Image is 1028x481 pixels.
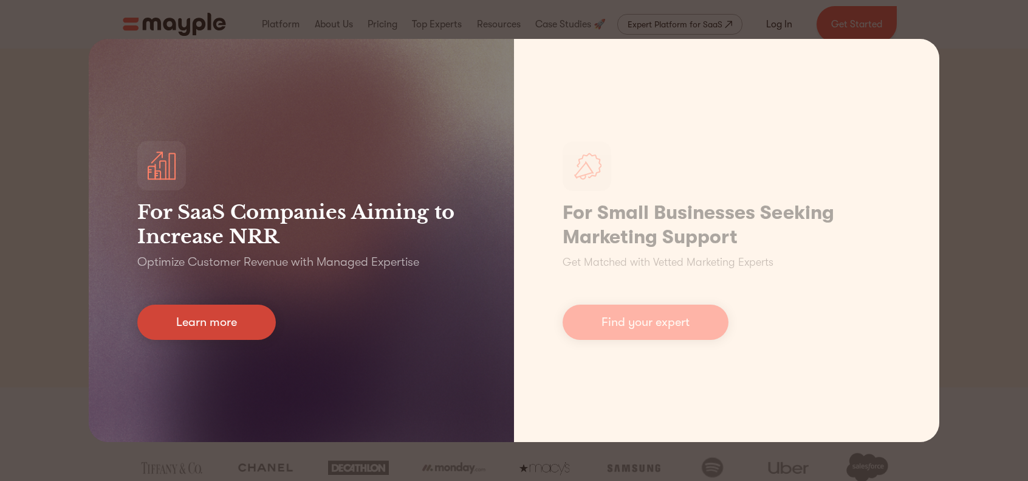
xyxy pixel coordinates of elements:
[137,305,276,340] a: Learn more
[563,305,728,340] a: Find your expert
[563,254,773,271] p: Get Matched with Vetted Marketing Experts
[563,201,891,249] h1: For Small Businesses Seeking Marketing Support
[137,254,419,271] p: Optimize Customer Revenue with Managed Expertise
[137,200,465,249] h3: For SaaS Companies Aiming to Increase NRR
